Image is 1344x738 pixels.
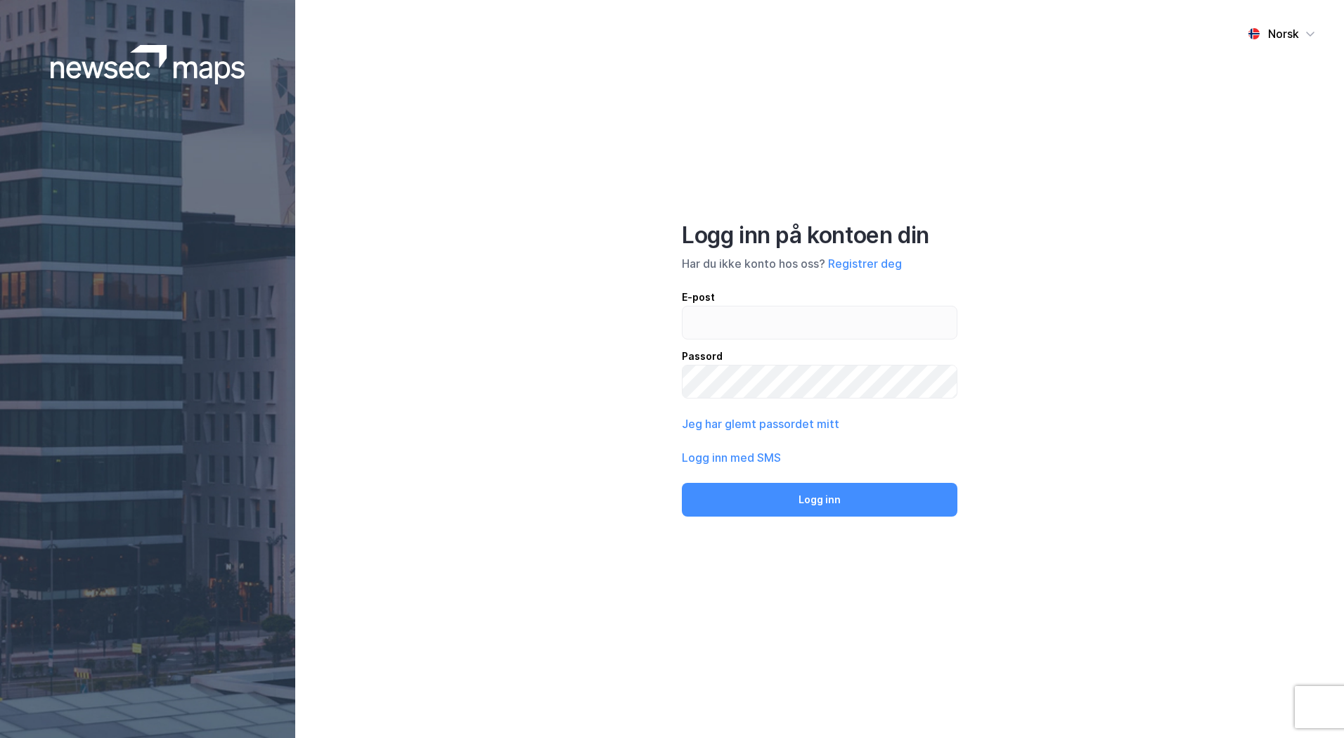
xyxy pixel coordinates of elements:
[682,415,839,432] button: Jeg har glemt passordet mitt
[682,289,957,306] div: E-post
[682,348,957,365] div: Passord
[1268,25,1299,42] div: Norsk
[682,483,957,517] button: Logg inn
[51,45,245,84] img: logoWhite.bf58a803f64e89776f2b079ca2356427.svg
[828,255,902,272] button: Registrer deg
[682,221,957,250] div: Logg inn på kontoen din
[1274,671,1344,738] iframe: Chat Widget
[682,449,781,466] button: Logg inn med SMS
[682,255,957,272] div: Har du ikke konto hos oss?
